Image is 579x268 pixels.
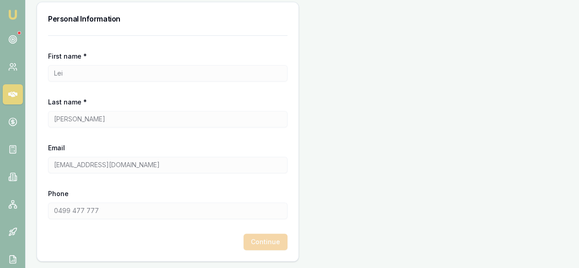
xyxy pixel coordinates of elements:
label: First name * [48,52,87,60]
input: 0431 234 567 [48,202,287,219]
label: Email [48,144,65,152]
img: emu-icon-u.png [7,9,18,20]
label: Last name * [48,98,87,106]
label: Phone [48,190,69,197]
h3: Personal Information [48,13,287,24]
